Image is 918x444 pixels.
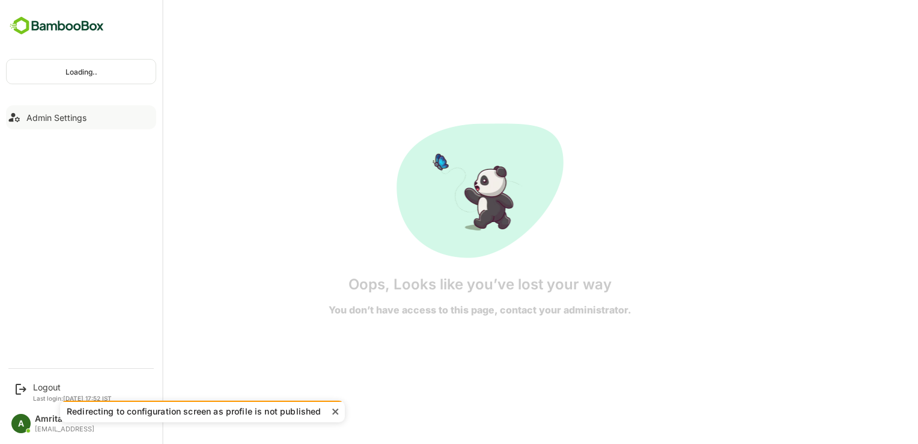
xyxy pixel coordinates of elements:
[33,382,112,392] div: Logout
[33,395,112,402] p: Last login: [DATE] 17:52 IST
[348,275,612,294] h5: Oops, Looks like you’ve lost your way
[35,414,94,424] div: Amrita
[397,123,564,257] img: No-Access
[6,105,156,129] button: Admin Settings
[6,14,108,37] img: BambooboxFullLogoMark.5f36c76dfaba33ec1ec1367b70bb1252.svg
[35,425,94,433] div: [EMAIL_ADDRESS]
[26,113,87,123] div: Admin Settings
[329,299,631,321] h6: You don’t have access to this page, contact your administrator.
[11,414,31,433] div: A
[66,405,332,418] div: Redirecting to configuration screen as profile is not published
[7,60,156,84] div: Loading..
